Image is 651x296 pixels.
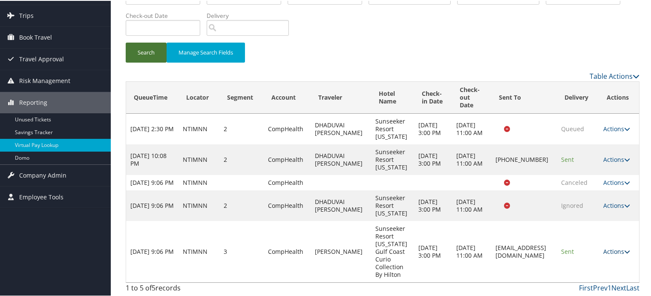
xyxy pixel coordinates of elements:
td: Sunseeker Resort [US_STATE] [371,144,415,174]
span: Ignored [561,201,583,209]
label: Delivery [207,11,295,19]
span: Reporting [19,91,47,112]
span: 5 [152,282,156,292]
a: Table Actions [590,71,639,80]
th: Account: activate to sort column ascending [264,81,311,113]
span: Risk Management [19,69,70,91]
span: Sent [561,155,574,163]
td: CompHealth [264,174,311,190]
a: Last [626,282,639,292]
th: QueueTime: activate to sort column ascending [126,81,179,113]
td: [DATE] 9:06 PM [126,174,179,190]
td: [DATE] 11:00 AM [452,190,491,220]
a: Actions [603,247,630,255]
td: NTIMNN [179,220,219,282]
a: First [579,282,593,292]
span: Canceled [561,178,588,186]
td: NTIMNN [179,144,219,174]
td: Sunseeker Resort [US_STATE] [371,113,415,144]
td: [DATE] 10:08 PM [126,144,179,174]
button: Manage Search Fields [167,42,245,62]
th: Hotel Name: activate to sort column ascending [371,81,415,113]
span: Trips [19,4,34,26]
span: Queued [561,124,584,132]
td: NTIMNN [179,190,219,220]
td: DHADUVAI [PERSON_NAME] [311,190,371,220]
td: [PHONE_NUMBER] [491,144,557,174]
a: Next [611,282,626,292]
td: [DATE] 2:30 PM [126,113,179,144]
a: Actions [603,178,630,186]
td: CompHealth [264,113,311,144]
label: Check-out Date [126,11,207,19]
a: 1 [608,282,611,292]
td: CompHealth [264,220,311,282]
span: Company Admin [19,164,66,185]
td: 2 [219,113,264,144]
a: Actions [603,155,630,163]
td: [DATE] 3:00 PM [414,113,452,144]
span: Travel Approval [19,48,64,69]
td: [EMAIL_ADDRESS][DOMAIN_NAME] [491,220,557,282]
a: Actions [603,201,630,209]
td: 3 [219,220,264,282]
td: 2 [219,190,264,220]
span: Employee Tools [19,186,63,207]
a: Prev [593,282,608,292]
th: Sent To: activate to sort column ascending [491,81,557,113]
th: Actions [599,81,639,113]
th: Check-in Date: activate to sort column ascending [414,81,452,113]
td: NTIMNN [179,113,219,144]
span: Book Travel [19,26,52,47]
td: [PERSON_NAME] [311,220,371,282]
td: [DATE] 3:00 PM [414,220,452,282]
td: [DATE] 3:00 PM [414,190,452,220]
td: 2 [219,144,264,174]
td: Sunseeker Resort [US_STATE] Gulf Coast Curio Collection By Hilton [371,220,415,282]
td: [DATE] 11:00 AM [452,144,491,174]
th: Delivery: activate to sort column ascending [557,81,599,113]
td: Sunseeker Resort [US_STATE] [371,190,415,220]
td: [DATE] 11:00 AM [452,220,491,282]
th: Traveler: activate to sort column ascending [311,81,371,113]
span: Sent [561,247,574,255]
th: Segment: activate to sort column ascending [219,81,264,113]
td: NTIMNN [179,174,219,190]
td: [DATE] 9:06 PM [126,220,179,282]
a: Actions [603,124,630,132]
td: [DATE] 9:06 PM [126,190,179,220]
td: [DATE] 3:00 PM [414,144,452,174]
td: CompHealth [264,144,311,174]
button: Search [126,42,167,62]
th: Locator: activate to sort column ascending [179,81,219,113]
td: DHADUVAI [PERSON_NAME] [311,113,371,144]
th: Check-out Date: activate to sort column ascending [452,81,491,113]
td: [DATE] 11:00 AM [452,113,491,144]
td: CompHealth [264,190,311,220]
td: DHADUVAI [PERSON_NAME] [311,144,371,174]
